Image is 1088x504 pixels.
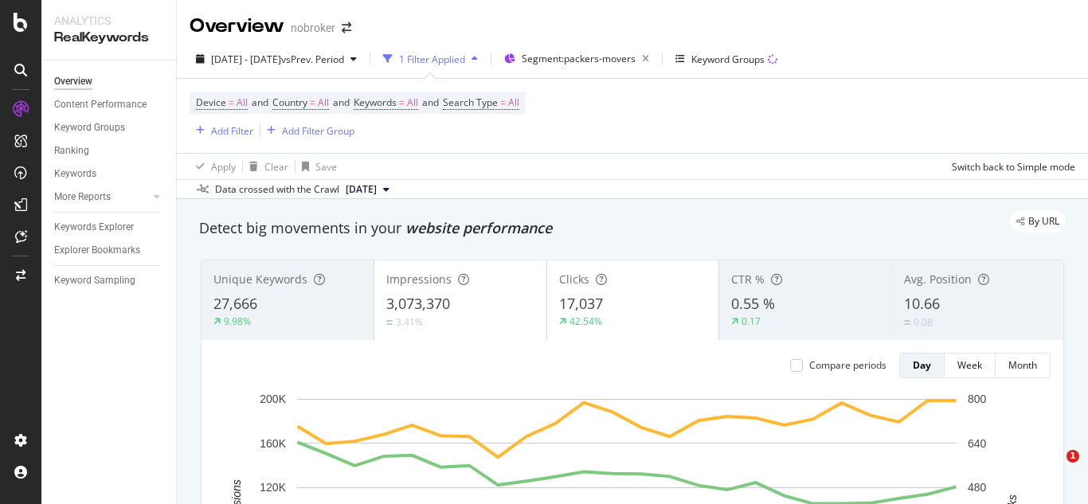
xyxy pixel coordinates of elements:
div: Save [315,160,337,174]
a: Overview [54,73,165,90]
span: Search Type [443,96,498,109]
button: Switch back to Simple mode [945,154,1075,179]
div: 42.54% [569,315,602,328]
button: [DATE] [339,180,396,199]
a: Keywords Explorer [54,219,165,236]
text: 120K [260,481,286,494]
span: and [333,96,350,109]
span: Avg. Position [904,272,972,287]
span: All [237,92,248,114]
div: nobroker [291,20,335,36]
div: Month [1008,358,1037,372]
div: 9.98% [224,315,251,328]
span: Impressions [386,272,452,287]
span: 0.55 % [731,294,775,313]
span: Keywords [354,96,397,109]
a: Explorer Bookmarks [54,242,165,259]
button: Week [945,353,996,378]
span: and [252,96,268,109]
button: [DATE] - [DATE]vsPrev. Period [190,46,363,72]
span: 27,666 [213,294,257,313]
text: 640 [968,437,987,450]
span: Clicks [559,272,589,287]
div: Keyword Groups [691,53,765,66]
span: 17,037 [559,294,603,313]
div: 3.41% [396,315,423,329]
span: All [318,92,329,114]
button: 1 Filter Applied [377,46,484,72]
div: 0.08 [914,315,933,329]
span: and [422,96,439,109]
div: Keywords Explorer [54,219,134,236]
a: Keyword Sampling [54,272,165,289]
div: Keyword Groups [54,119,125,136]
button: Segment:packers-movers [498,46,656,72]
div: Clear [264,160,288,174]
button: Save [295,154,337,179]
div: Compare periods [809,358,886,372]
div: Overview [190,13,284,40]
div: Overview [54,73,92,90]
div: Add Filter [211,124,253,138]
a: Content Performance [54,96,165,113]
div: RealKeywords [54,29,163,47]
iframe: Intercom live chat [1034,450,1072,488]
button: Add Filter Group [260,121,354,140]
button: Apply [190,154,236,179]
div: Switch back to Simple mode [952,160,1075,174]
span: 1 [1066,450,1079,463]
text: 480 [968,481,987,494]
a: More Reports [54,189,149,205]
span: = [310,96,315,109]
div: Analytics [54,13,163,29]
button: Clear [243,154,288,179]
button: Month [996,353,1051,378]
span: All [508,92,519,114]
div: 0.17 [742,315,761,328]
div: Content Performance [54,96,147,113]
button: Day [899,353,945,378]
span: [DATE] - [DATE] [211,53,281,66]
span: = [399,96,405,109]
div: Data crossed with the Crawl [215,182,339,197]
span: All [407,92,418,114]
span: 2025 Aug. 4th [346,182,377,197]
div: Ranking [54,143,89,159]
span: 3,073,370 [386,294,450,313]
img: Equal [904,320,910,325]
text: 800 [968,393,987,405]
div: Keywords [54,166,96,182]
div: More Reports [54,189,111,205]
button: Keyword Groups [669,46,784,72]
span: = [229,96,234,109]
a: Keyword Groups [54,119,165,136]
text: 160K [260,437,286,450]
div: Explorer Bookmarks [54,242,140,259]
span: Device [196,96,226,109]
span: = [500,96,506,109]
div: Week [957,358,982,372]
button: Add Filter [190,121,253,140]
span: Country [272,96,307,109]
div: Day [913,358,931,372]
a: Keywords [54,166,165,182]
div: Add Filter Group [282,124,354,138]
span: CTR % [731,272,765,287]
text: 200K [260,393,286,405]
div: Apply [211,160,236,174]
div: arrow-right-arrow-left [342,22,351,33]
div: Keyword Sampling [54,272,135,289]
div: 1 Filter Applied [399,53,465,66]
span: Unique Keywords [213,272,307,287]
span: 10.66 [904,294,940,313]
span: vs Prev. Period [281,53,344,66]
span: Segment: packers-movers [522,52,636,65]
a: Ranking [54,143,165,159]
span: By URL [1028,217,1059,226]
img: Equal [386,320,393,325]
div: legacy label [1010,210,1066,232]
